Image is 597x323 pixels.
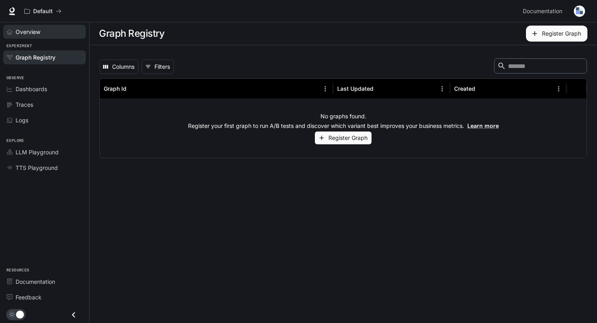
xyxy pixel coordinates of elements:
a: Feedback [3,290,86,304]
a: Graph Registry [3,50,86,64]
button: Close drawer [65,307,83,323]
span: LLM Playground [16,148,59,156]
span: Overview [16,28,40,36]
span: Documentation [16,277,55,286]
a: Overview [3,25,86,39]
a: Documentation [3,275,86,289]
button: Select columns [99,60,138,74]
div: Created [454,85,475,92]
span: Feedback [16,293,42,301]
button: Register Graph [526,26,587,42]
div: Graph Id [104,85,127,92]
p: No graphs found. [320,112,366,120]
div: Last Updated [337,85,374,92]
span: Dashboards [16,85,47,93]
a: Learn more [467,122,499,129]
button: Register Graph [315,132,372,145]
span: TTS Playground [16,163,58,172]
span: Dark mode toggle [16,310,24,319]
button: Sort [374,83,386,95]
img: User avatar [574,6,585,17]
span: Logs [16,116,28,124]
button: User avatar [571,3,587,19]
span: Documentation [523,6,562,16]
a: Traces [3,98,86,112]
button: Sort [476,83,488,95]
a: Documentation [520,3,568,19]
a: TTS Playground [3,161,86,175]
a: Dashboards [3,82,86,96]
a: LLM Playground [3,145,86,159]
button: Menu [436,83,448,95]
a: Logs [3,113,86,127]
button: Menu [319,83,331,95]
p: Register your first graph to run A/B tests and discover which variant best improves your business... [188,122,499,130]
p: Default [33,8,53,15]
div: Search [494,58,587,75]
button: All workspaces [21,3,65,19]
span: Graph Registry [16,53,55,62]
button: Menu [553,83,565,95]
button: Sort [127,83,139,95]
h1: Graph Registry [99,26,164,42]
span: Traces [16,100,33,109]
button: Show filters [142,60,174,74]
